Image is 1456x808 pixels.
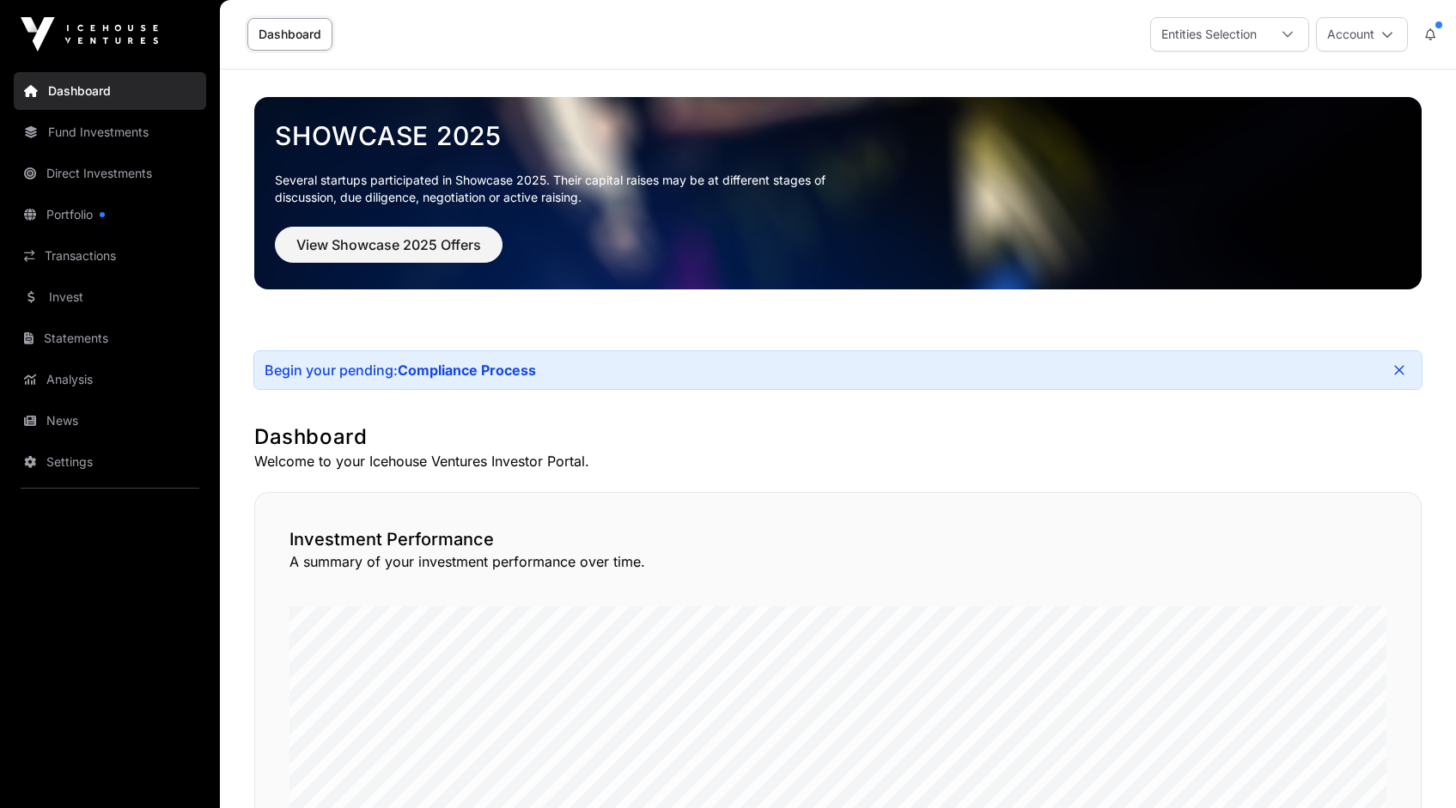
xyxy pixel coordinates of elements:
[265,361,536,379] div: Begin your pending:
[14,113,206,151] a: Fund Investments
[14,196,206,234] a: Portfolio
[254,423,1422,451] h1: Dashboard
[247,18,332,51] a: Dashboard
[14,237,206,275] a: Transactions
[1151,18,1267,51] div: Entities Selection
[21,17,158,52] img: Icehouse Ventures Logo
[1316,17,1408,52] button: Account
[275,227,503,263] button: View Showcase 2025 Offers
[1370,726,1456,808] iframe: Chat Widget
[289,551,1386,572] p: A summary of your investment performance over time.
[14,155,206,192] a: Direct Investments
[254,451,1422,471] p: Welcome to your Icehouse Ventures Investor Portal.
[14,319,206,357] a: Statements
[254,97,1422,289] img: Showcase 2025
[275,244,503,261] a: View Showcase 2025 Offers
[14,402,206,440] a: News
[289,527,1386,551] h2: Investment Performance
[296,234,481,255] span: View Showcase 2025 Offers
[14,361,206,398] a: Analysis
[14,72,206,110] a: Dashboard
[14,278,206,316] a: Invest
[275,172,852,206] p: Several startups participated in Showcase 2025. Their capital raises may be at different stages o...
[1387,358,1411,382] button: Close
[14,443,206,481] a: Settings
[398,361,536,379] a: Compliance Process
[275,120,1401,151] a: Showcase 2025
